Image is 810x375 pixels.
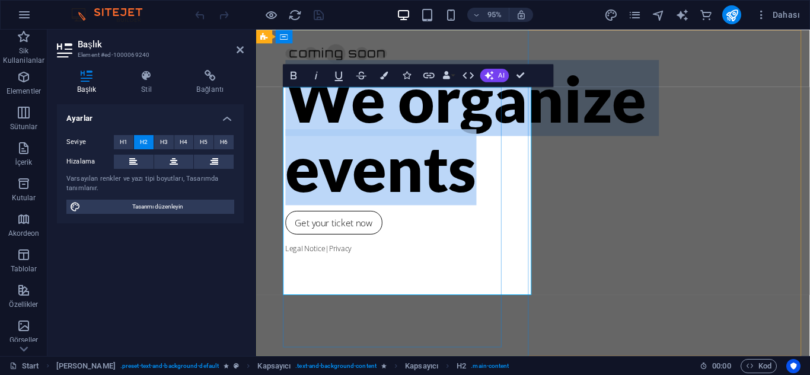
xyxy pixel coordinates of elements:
span: . text-and-background-content [295,359,377,373]
button: Ön izleme modundan çıkıp düzenlemeye devam etmek için buraya tıklayın [264,8,278,22]
nav: breadcrumb [56,359,509,373]
span: Dahası [755,9,800,21]
button: Link [419,64,440,86]
button: H5 [194,135,213,149]
button: AI [480,69,509,82]
i: Sayfalar (Ctrl+Alt+S) [628,8,642,22]
img: Editor Logo [68,8,157,22]
p: İçerik [15,158,32,167]
span: : [720,361,722,370]
span: . main-content [471,359,509,373]
button: Data Bindings [441,64,457,86]
button: navigator [651,8,665,22]
p: Elementler [7,86,41,96]
span: Seçmek için tıkla. Düzenlemek için çift tıkla [56,359,116,373]
i: Sayfayı yeniden yükleyin [288,8,302,22]
p: Tablolar [11,264,37,274]
button: H2 [134,135,154,149]
span: H4 [180,135,187,149]
button: H3 [154,135,174,149]
div: Varsayılan renkler ve yazı tipi boyutları, Tasarımda tanımlanır. [66,174,234,194]
button: Icons [396,64,417,86]
i: Ticaret [699,8,713,22]
button: H1 [114,135,133,149]
i: Element bir animasyon içeriyor [224,363,229,369]
button: Confirm (Ctrl+⏎) [510,64,531,86]
h4: Başlık [57,70,121,95]
button: Usercentrics [786,359,801,373]
a: Seçimi iptal etmek için tıkla. Sayfaları açmak için çift tıkla [9,359,39,373]
h6: 95% [485,8,504,22]
span: . preset-text-and-background-default [120,359,219,373]
h4: Stil [121,70,176,95]
button: Strikethrough [351,64,372,86]
span: Kod [746,359,771,373]
i: Bu element, özelleştirilebilir bir ön ayar [234,363,239,369]
label: Seviye [66,135,114,149]
span: Seçmek için tıkla. Düzenlemek için çift tıkla [457,359,466,373]
button: Italic (Ctrl+I) [306,64,327,86]
button: H4 [174,135,194,149]
button: Bold (Ctrl+B) [283,64,305,86]
i: Element bir animasyon içeriyor [381,363,387,369]
button: 95% [467,8,509,22]
h2: We organize events [31,36,553,181]
span: H2 [140,135,148,149]
p: Görseller [9,335,38,345]
span: H3 [160,135,168,149]
p: Sütunlar [10,122,38,132]
button: HTML [458,64,479,86]
i: Yayınla [725,8,739,22]
i: Navigatör [652,8,665,22]
span: AI [499,72,505,79]
button: Colors [374,64,395,86]
button: Kod [741,359,777,373]
h6: Oturum süresi [700,359,731,373]
p: Kutular [12,193,36,203]
button: H6 [214,135,234,149]
p: Özellikler [9,300,38,309]
h2: Başlık [78,39,244,50]
span: H6 [220,135,228,149]
span: H5 [200,135,208,149]
button: text_generator [675,8,689,22]
span: Tasarımı düzenleyin [84,200,231,214]
button: Underline (Ctrl+U) [329,64,350,86]
button: design [604,8,618,22]
h4: Bağlantı [177,70,244,95]
button: publish [722,5,741,24]
h3: Element #ed-1000069240 [78,50,220,60]
h4: Ayarlar [57,104,244,126]
i: AI Writer [675,8,689,22]
span: Seçmek için tıkla. Düzenlemek için çift tıkla [257,359,291,373]
p: Akordeon [8,229,40,238]
button: Dahası [751,5,805,24]
span: Seçmek için tıkla. Düzenlemek için çift tıkla [405,359,438,373]
button: Tasarımı düzenleyin [66,200,234,214]
i: Yeniden boyutlandırmada yakınlaştırma düzeyini seçilen cihaza uyacak şekilde otomatik olarak ayarla. [516,9,527,20]
button: pages [627,8,642,22]
button: reload [288,8,302,22]
span: 00 00 [712,359,731,373]
button: commerce [699,8,713,22]
label: Hizalama [66,155,114,169]
i: Tasarım (Ctrl+Alt+Y) [604,8,618,22]
span: H1 [120,135,127,149]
